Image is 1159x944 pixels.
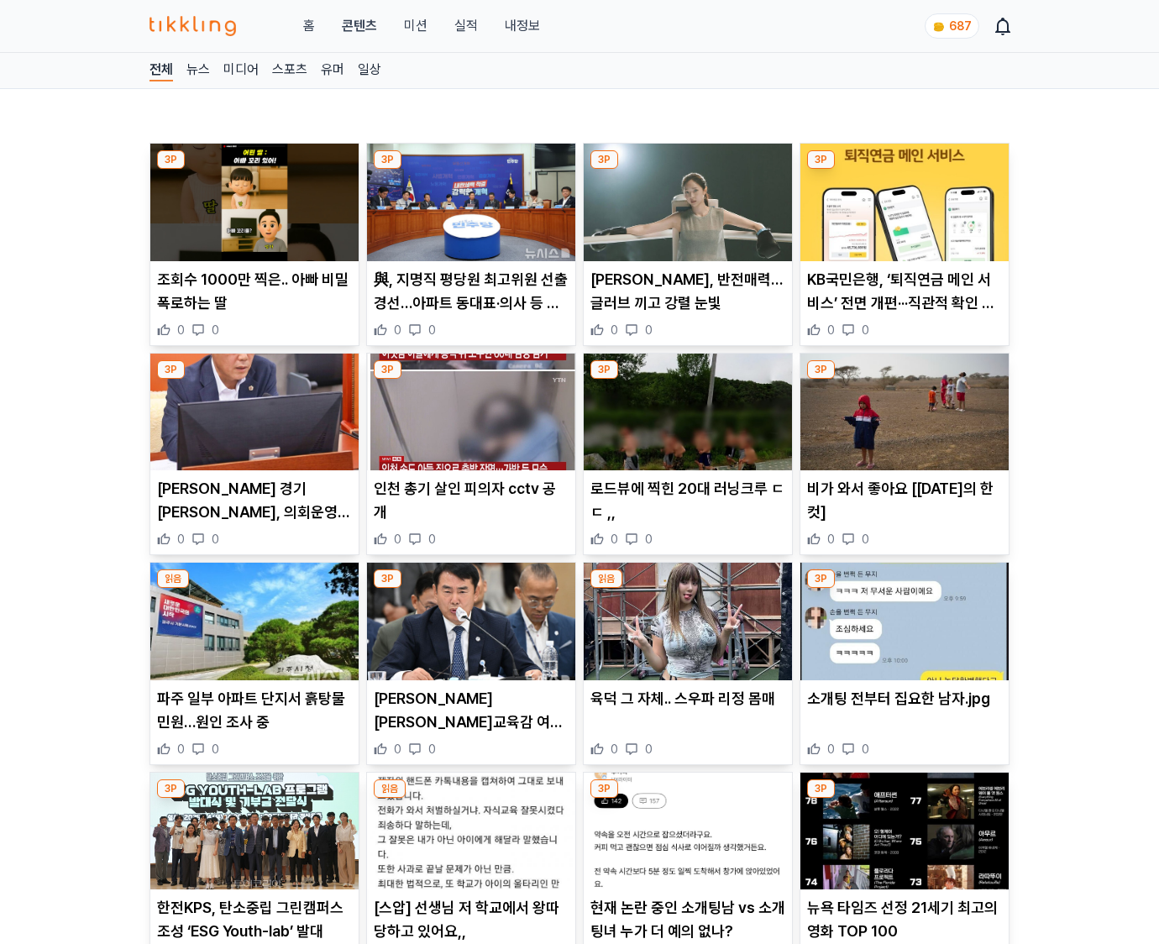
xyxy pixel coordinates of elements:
[645,741,653,758] span: 0
[366,143,576,346] div: 3P 與, 지명직 평당원 최고위원 선출 경선…아파트 동대표·의사 등 출마 與, 지명직 평당원 최고위원 선출 경선…아파트 동대표·의사 등 출마 0 0
[925,13,976,39] a: coin 687
[149,353,359,556] div: 3P 이용호 경기도의원, 의회운영위원회 부위원장 선임 [PERSON_NAME] 경기[PERSON_NAME], 의회운영위원회 부위원장 선임 0 0
[367,773,575,890] img: [스압] 선생님 저 학교에서 왕따 당하고 있어요,,
[149,562,359,765] div: 읽음 파주 일부 아파트 단지서 흙탕물 민원…원인 조사 중 파주 일부 아파트 단지서 흙탕물 민원…원인 조사 중 0 0
[367,563,575,680] img: 이정선 광주교육감 여론조사 보이콧…"공정성 훼손 거부"
[583,353,793,556] div: 3P 로드뷰에 찍힌 20대 러닝크루 ㄷㄷ ,, 로드뷰에 찍힌 20대 러닝크루 ㄷㄷ ,, 0 0
[150,354,359,471] img: 이용호 경기도의원, 의회운영위원회 부위원장 선임
[272,60,307,81] a: 스포츠
[807,779,835,798] div: 3P
[827,531,835,548] span: 0
[800,143,1010,346] div: 3P KB국민은행, ‘퇴직연금 메인 서비스’ 전면 개편···직관적 확인 가능 KB국민은행, ‘퇴직연금 메인 서비스’ 전면 개편···직관적 확인 가능 0 0
[157,477,352,524] p: [PERSON_NAME] 경기[PERSON_NAME], 의회운영위원회 부위원장 선임
[404,16,427,36] button: 미션
[827,322,835,338] span: 0
[223,60,259,81] a: 미디어
[157,569,189,588] div: 읽음
[590,268,785,315] p: [PERSON_NAME], 반전매력…글러브 끼고 강렬 눈빛
[374,687,569,734] p: [PERSON_NAME] [PERSON_NAME]교육감 여론조사 보이콧…"공정성 훼손 거부"
[949,19,972,33] span: 687
[590,477,785,524] p: 로드뷰에 찍힌 20대 러닝크루 ㄷㄷ ,,
[807,268,1002,315] p: KB국민은행, ‘퇴직연금 메인 서비스’ 전면 개편···직관적 확인 가능
[321,60,344,81] a: 유머
[590,360,618,379] div: 3P
[428,741,436,758] span: 0
[584,354,792,471] img: 로드뷰에 찍힌 20대 러닝크루 ㄷㄷ ,,
[454,16,478,36] a: 실적
[428,322,436,338] span: 0
[157,896,352,943] p: 한전KPS, 탄소중립 그린캠퍼스 조성 ‘ESG Youth-lab’ 발대
[584,773,792,890] img: 현재 논란 중인 소개팅남 vs 소개팅녀 누가 더 예의 없나?
[149,16,236,36] img: 티끌링
[157,360,185,379] div: 3P
[177,531,185,548] span: 0
[800,144,1009,261] img: KB국민은행, ‘퇴직연금 메인 서비스’ 전면 개편···직관적 확인 가능
[212,531,219,548] span: 0
[862,741,869,758] span: 0
[800,563,1009,680] img: 소개팅 전부터 집요한 남자.jpg
[590,569,622,588] div: 읽음
[611,531,618,548] span: 0
[584,144,792,261] img: 채수빈, 반전매력…글러브 끼고 강렬 눈빛
[807,569,835,588] div: 3P
[157,268,352,315] p: 조회수 1000만 찍은.. 아빠 비밀 폭로하는 딸
[366,353,576,556] div: 3P 인천 총기 살인 피의자 cctv 공개 인천 총기 살인 피의자 cctv 공개 0 0
[157,687,352,734] p: 파주 일부 아파트 단지서 흙탕물 민원…원인 조사 중
[186,60,210,81] a: 뉴스
[505,16,540,36] a: 내정보
[807,896,1002,943] p: 뉴욕 타임즈 선정 21세기 최고의 영화 TOP 100
[611,741,618,758] span: 0
[807,477,1002,524] p: 비가 와서 좋아요 [[DATE]의 한 컷]
[932,20,946,34] img: coin
[177,741,185,758] span: 0
[303,16,315,36] a: 홈
[212,322,219,338] span: 0
[583,143,793,346] div: 3P 채수빈, 반전매력…글러브 끼고 강렬 눈빛 [PERSON_NAME], 반전매력…글러브 끼고 강렬 눈빛 0 0
[590,896,785,943] p: 현재 논란 중인 소개팅남 vs 소개팅녀 누가 더 예의 없나?
[800,354,1009,471] img: 비가 와서 좋아요 [오늘의 한 컷]
[827,741,835,758] span: 0
[177,322,185,338] span: 0
[583,562,793,765] div: 읽음 육덕 그 자체.. 스우파 리정 몸매 육덕 그 자체.. 스우파 리정 몸매 0 0
[150,144,359,261] img: 조회수 1000만 찍은.. 아빠 비밀 폭로하는 딸
[150,563,359,680] img: 파주 일부 아파트 단지서 흙탕물 민원…원인 조사 중
[374,569,401,588] div: 3P
[807,150,835,169] div: 3P
[590,779,618,798] div: 3P
[374,477,569,524] p: 인천 총기 살인 피의자 cctv 공개
[374,896,569,943] p: [스압] 선생님 저 학교에서 왕따 당하고 있어요,,
[800,562,1010,765] div: 3P 소개팅 전부터 집요한 남자.jpg 소개팅 전부터 집요한 남자.jpg 0 0
[358,60,381,81] a: 일상
[374,779,406,798] div: 읽음
[374,360,401,379] div: 3P
[150,773,359,890] img: 한전KPS, 탄소중립 그린캠퍼스 조성 ‘ESG Youth-lab’ 발대
[584,563,792,680] img: 육덕 그 자체.. 스우파 리정 몸매
[374,268,569,315] p: 與, 지명직 평당원 최고위원 선출 경선…아파트 동대표·의사 등 출마
[394,322,401,338] span: 0
[800,773,1009,890] img: 뉴욕 타임즈 선정 21세기 최고의 영화 TOP 100
[611,322,618,338] span: 0
[212,741,219,758] span: 0
[394,741,401,758] span: 0
[367,144,575,261] img: 與, 지명직 평당원 최고위원 선출 경선…아파트 동대표·의사 등 출마
[645,531,653,548] span: 0
[374,150,401,169] div: 3P
[645,322,653,338] span: 0
[807,360,835,379] div: 3P
[367,354,575,471] img: 인천 총기 살인 피의자 cctv 공개
[807,687,1002,711] p: 소개팅 전부터 집요한 남자.jpg
[862,531,869,548] span: 0
[157,779,185,798] div: 3P
[800,353,1010,556] div: 3P 비가 와서 좋아요 [오늘의 한 컷] 비가 와서 좋아요 [[DATE]의 한 컷] 0 0
[394,531,401,548] span: 0
[428,531,436,548] span: 0
[342,16,377,36] a: 콘텐츠
[590,687,785,711] p: 육덕 그 자체.. 스우파 리정 몸매
[157,150,185,169] div: 3P
[862,322,869,338] span: 0
[366,562,576,765] div: 3P 이정선 광주교육감 여론조사 보이콧…"공정성 훼손 거부" [PERSON_NAME] [PERSON_NAME]교육감 여론조사 보이콧…"공정성 훼손 거부" 0 0
[590,150,618,169] div: 3P
[149,60,173,81] a: 전체
[149,143,359,346] div: 3P 조회수 1000만 찍은.. 아빠 비밀 폭로하는 딸 조회수 1000만 찍은.. 아빠 비밀 폭로하는 딸 0 0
